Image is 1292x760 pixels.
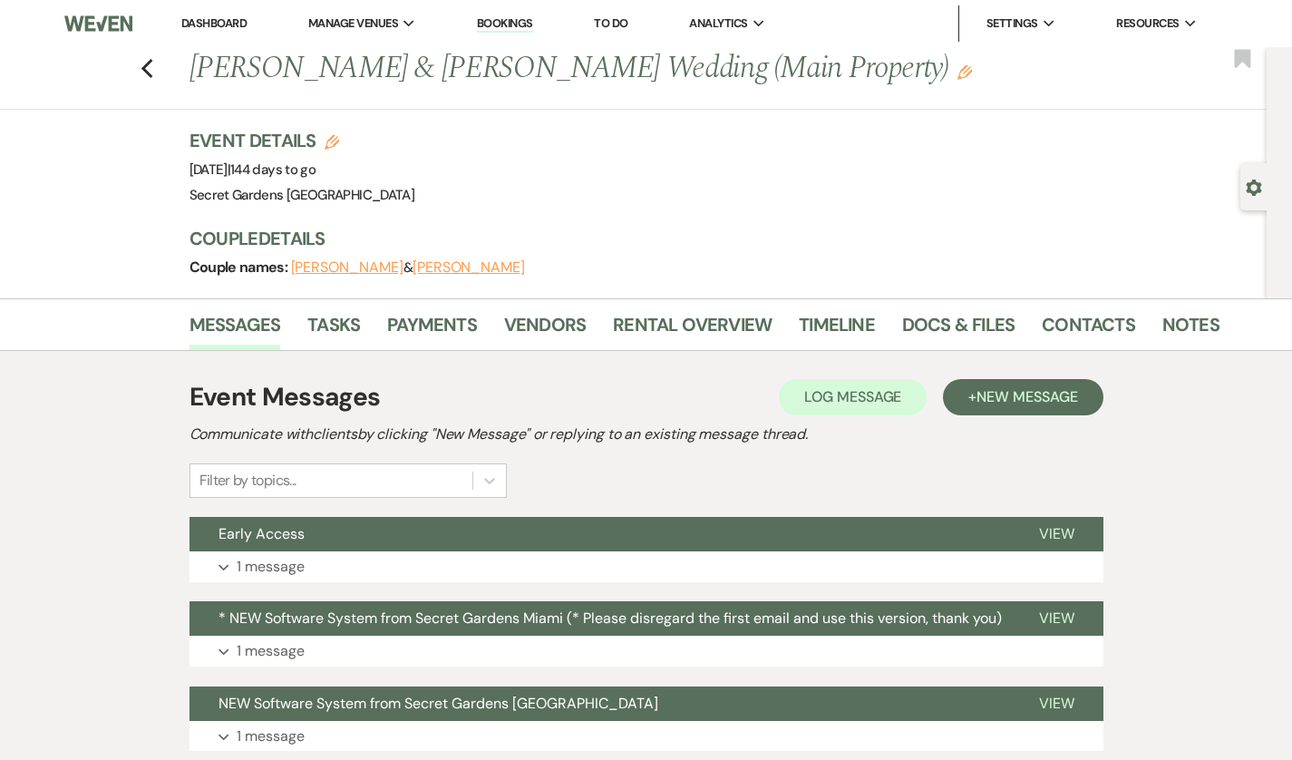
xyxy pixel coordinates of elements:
[189,47,1002,91] h1: [PERSON_NAME] & [PERSON_NAME] Wedding (Main Property)
[237,639,305,663] p: 1 message
[189,226,1205,251] h3: Couple Details
[387,310,477,350] a: Payments
[957,63,972,80] button: Edit
[1039,694,1074,713] span: View
[477,15,533,33] a: Bookings
[976,387,1077,406] span: New Message
[228,161,316,179] span: |
[219,694,658,713] span: NEW Software System from Secret Gardens [GEOGRAPHIC_DATA]
[943,379,1103,415] button: +New Message
[1042,310,1135,350] a: Contacts
[986,15,1038,33] span: Settings
[413,260,525,275] button: [PERSON_NAME]
[1039,609,1074,628] span: View
[219,524,305,543] span: Early Access
[1246,178,1262,195] button: Open lead details
[902,310,1015,350] a: Docs & Files
[237,725,305,748] p: 1 message
[189,161,316,179] span: [DATE]
[189,636,1103,667] button: 1 message
[219,609,1002,628] span: * NEW Software System from Secret Gardens Miami (* Please disregard the first email and use this ...
[307,310,360,350] a: Tasks
[291,258,525,277] span: &
[1116,15,1179,33] span: Resources
[594,15,627,31] a: To Do
[779,379,927,415] button: Log Message
[189,186,415,204] span: Secret Gardens [GEOGRAPHIC_DATA]
[308,15,398,33] span: Manage Venues
[189,424,1103,445] h2: Communicate with clients by clicking "New Message" or replying to an existing message thread.
[64,5,132,43] img: Weven Logo
[189,378,381,416] h1: Event Messages
[230,161,316,179] span: 144 days to go
[199,470,296,492] div: Filter by topics...
[237,555,305,579] p: 1 message
[1010,687,1103,721] button: View
[1039,524,1074,543] span: View
[1010,517,1103,551] button: View
[181,15,247,31] a: Dashboard
[504,310,586,350] a: Vendors
[189,721,1103,752] button: 1 message
[189,601,1010,636] button: * NEW Software System from Secret Gardens Miami (* Please disregard the first email and use this ...
[799,310,875,350] a: Timeline
[1162,310,1219,350] a: Notes
[189,517,1010,551] button: Early Access
[189,258,291,277] span: Couple names:
[189,551,1103,582] button: 1 message
[1010,601,1103,636] button: View
[613,310,772,350] a: Rental Overview
[804,387,901,406] span: Log Message
[189,128,415,153] h3: Event Details
[689,15,747,33] span: Analytics
[291,260,403,275] button: [PERSON_NAME]
[189,310,281,350] a: Messages
[189,687,1010,721] button: NEW Software System from Secret Gardens [GEOGRAPHIC_DATA]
